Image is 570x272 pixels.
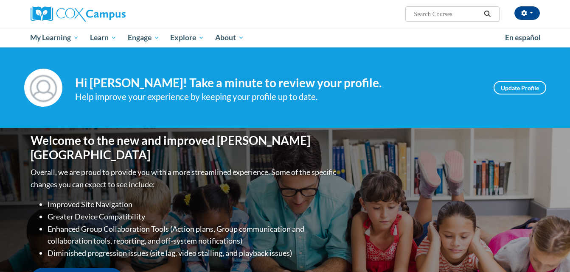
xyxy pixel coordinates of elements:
[18,28,553,47] div: Main menu
[500,29,546,47] a: En español
[505,33,541,42] span: En español
[48,198,338,211] li: Improved Site Navigation
[30,33,79,43] span: My Learning
[31,6,192,22] a: Cox Campus
[75,90,481,104] div: Help improve your experience by keeping your profile up to date.
[170,33,204,43] span: Explore
[24,69,62,107] img: Profile Image
[481,9,494,19] button: Search
[25,28,85,47] a: My Learning
[31,133,338,162] h1: Welcome to the new and improved [PERSON_NAME][GEOGRAPHIC_DATA]
[31,166,338,191] p: Overall, we are proud to provide you with a more streamlined experience. Some of the specific cha...
[84,28,122,47] a: Learn
[215,33,244,43] span: About
[90,33,117,43] span: Learn
[75,76,481,90] h4: Hi [PERSON_NAME]! Take a minute to review your profile.
[165,28,210,47] a: Explore
[413,9,481,19] input: Search Courses
[494,81,546,94] a: Update Profile
[210,28,250,47] a: About
[48,223,338,247] li: Enhanced Group Collaboration Tools (Action plans, Group communication and collaboration tools, re...
[514,6,540,20] button: Account Settings
[536,238,563,265] iframe: Button to launch messaging window
[48,247,338,259] li: Diminished progression issues (site lag, video stalling, and playback issues)
[128,33,160,43] span: Engage
[122,28,165,47] a: Engage
[48,211,338,223] li: Greater Device Compatibility
[31,6,126,22] img: Cox Campus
